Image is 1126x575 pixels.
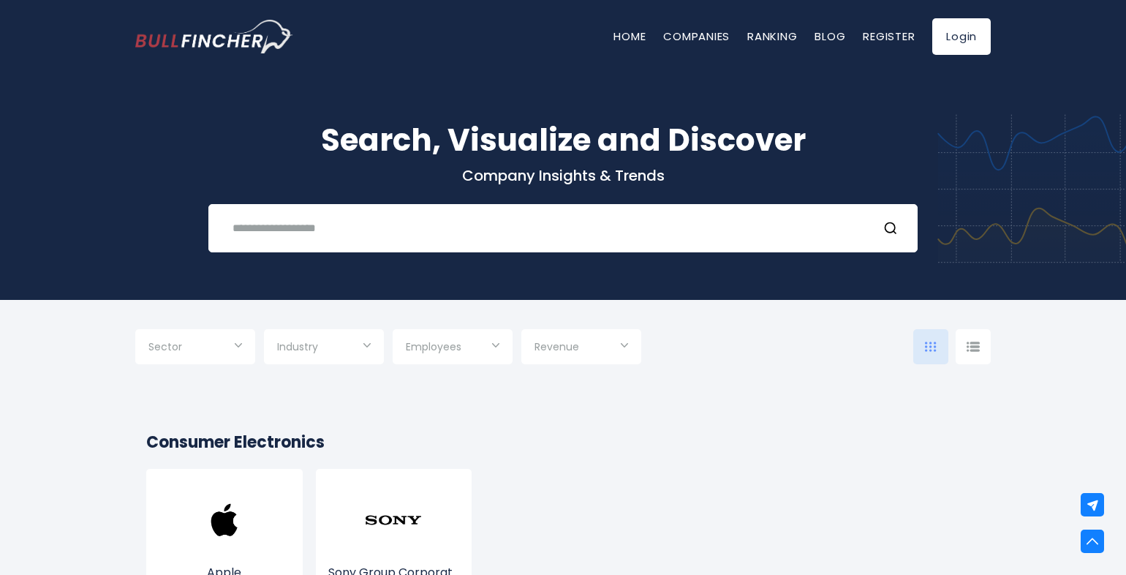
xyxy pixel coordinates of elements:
[925,342,937,352] img: icon-comp-grid.svg
[406,340,461,353] span: Employees
[613,29,646,44] a: Home
[534,335,628,361] input: Selection
[135,20,292,53] a: Go to homepage
[364,491,423,549] img: SONY.png
[747,29,797,44] a: Ranking
[967,342,980,352] img: icon-comp-list-view.svg
[663,29,730,44] a: Companies
[883,219,902,238] button: Search
[277,340,318,353] span: Industry
[135,117,991,163] h1: Search, Visualize and Discover
[277,335,371,361] input: Selection
[146,430,980,454] h2: Consumer Electronics
[135,166,991,185] p: Company Insights & Trends
[406,335,499,361] input: Selection
[148,335,242,361] input: Selection
[534,340,579,353] span: Revenue
[863,29,915,44] a: Register
[932,18,991,55] a: Login
[148,340,182,353] span: Sector
[195,491,254,549] img: AAPL.png
[815,29,845,44] a: Blog
[135,20,293,53] img: Bullfincher logo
